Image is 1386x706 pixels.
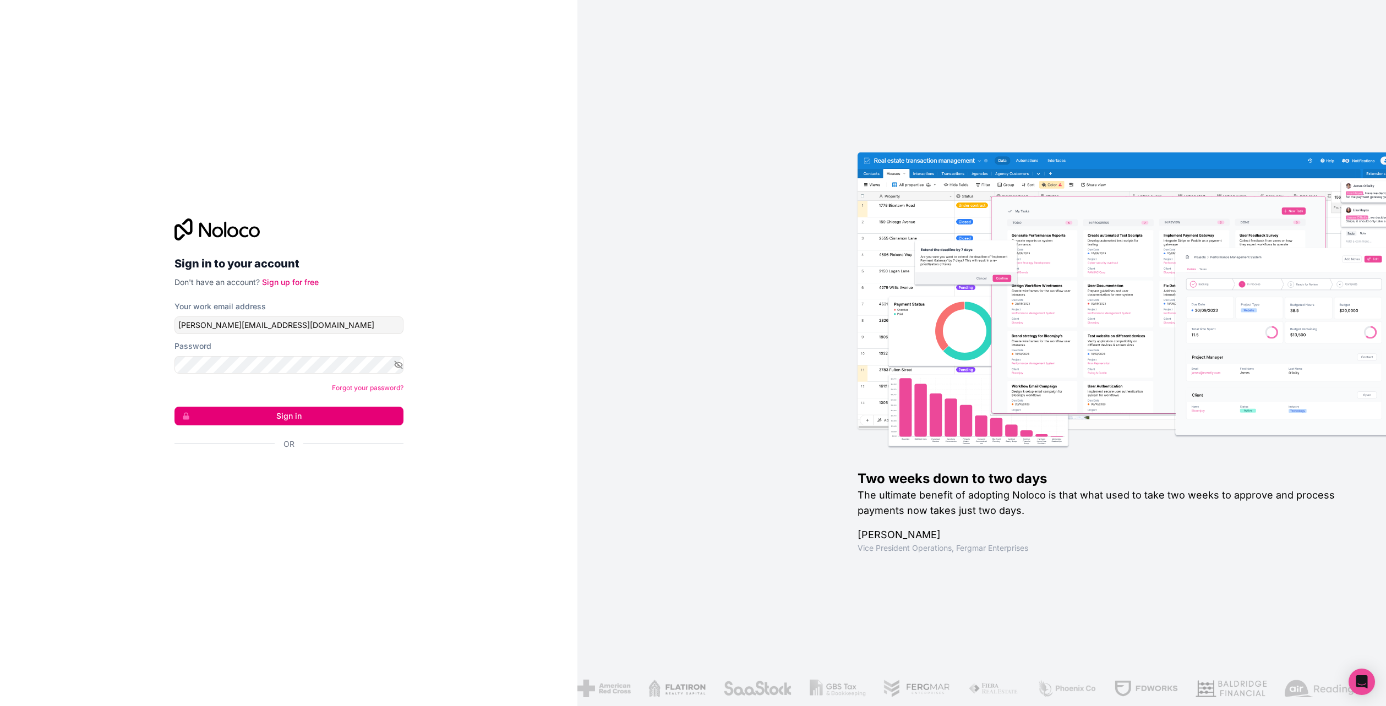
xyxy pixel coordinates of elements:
h1: Vice President Operations , Fergmar Enterprises [858,543,1351,554]
a: Sign up for free [262,277,319,287]
a: Forgot your password? [332,384,403,392]
img: /assets/flatiron-C8eUkumj.png [646,680,703,697]
img: /assets/saastock-C6Zbiodz.png [721,680,790,697]
h2: The ultimate benefit of adopting Noloco is that what used to take two weeks to approve and proces... [858,488,1351,518]
div: Open Intercom Messenger [1349,669,1375,695]
button: Sign in [174,407,403,425]
span: Don't have an account? [174,277,260,287]
input: Email address [174,316,403,334]
img: /assets/airreading-FwAmRzSr.png [1283,680,1352,697]
img: /assets/gbstax-C-GtDUiK.png [807,680,864,697]
h1: Two weeks down to two days [858,470,1351,488]
label: Password [174,341,211,352]
img: /assets/baldridge-DxmPIwAm.png [1193,680,1265,697]
label: Your work email address [174,301,266,312]
img: /assets/fergmar-CudnrXN5.png [881,680,948,697]
img: /assets/american-red-cross-BAupjrZR.png [575,680,629,697]
span: Or [283,439,294,450]
h1: [PERSON_NAME] [858,527,1351,543]
h2: Sign in to your account [174,254,403,273]
iframe: Botão "Fazer login com o Google" [169,462,400,486]
img: /assets/fdworks-Bi04fVtw.png [1112,680,1176,697]
img: /assets/fiera-fwj2N5v4.png [965,680,1017,697]
img: /assets/phoenix-BREaitsQ.png [1035,680,1094,697]
input: Password [174,356,403,374]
